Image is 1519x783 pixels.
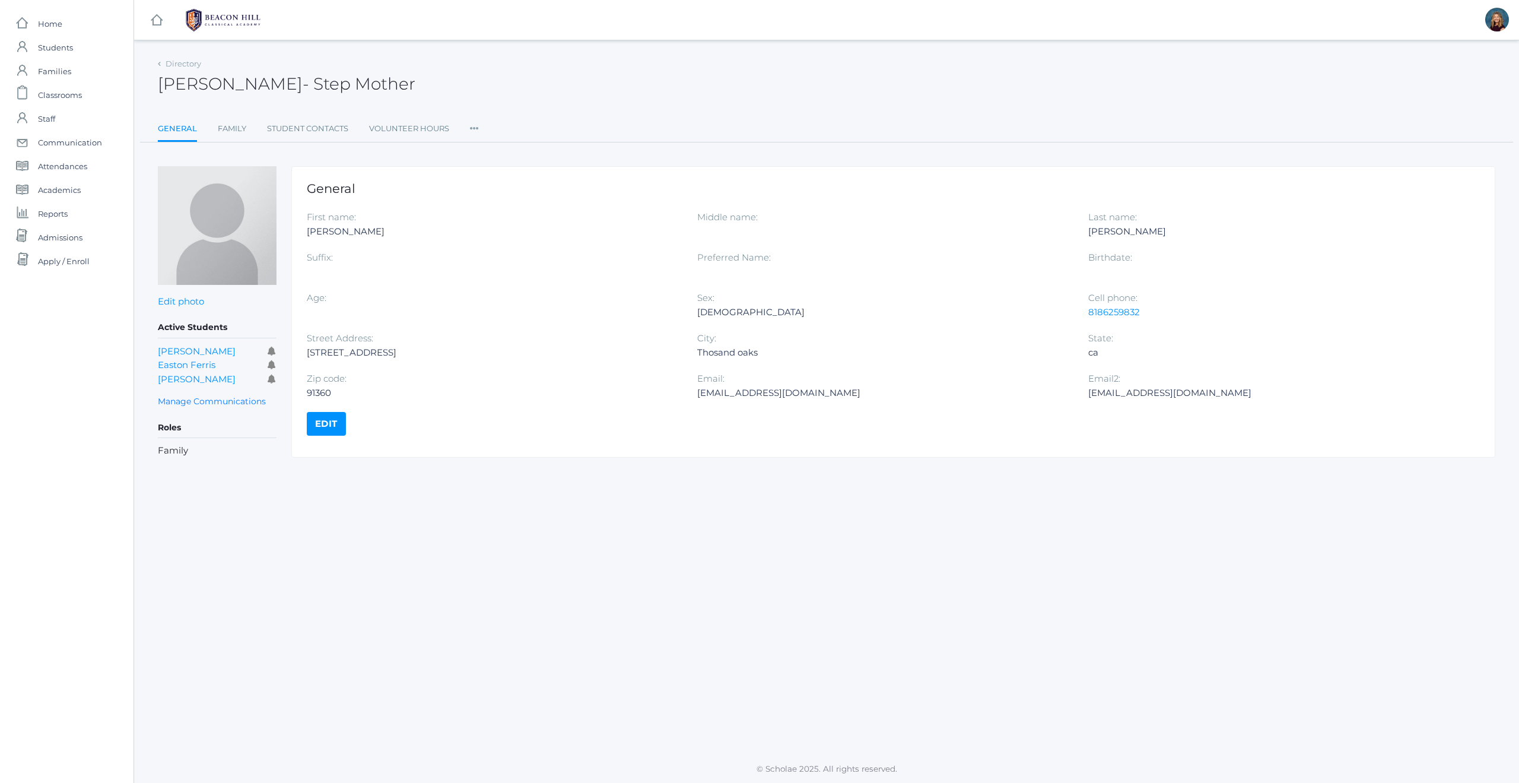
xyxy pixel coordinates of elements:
span: - Step Mother [303,74,415,94]
i: Receives communications for this student [268,375,277,383]
label: Street Address: [307,332,373,344]
div: [PERSON_NAME] [1088,224,1461,239]
span: Academics [38,178,81,202]
a: Easton Ferris [158,359,215,370]
a: Manage Communications [158,395,266,408]
li: Family [158,444,277,458]
label: Email: [697,373,724,384]
span: Apply / Enroll [38,249,90,273]
a: Family [218,117,246,141]
label: Last name: [1088,211,1137,223]
div: ca [1088,345,1461,360]
label: First name: [307,211,356,223]
label: Email2: [1088,373,1120,384]
span: Students [38,36,73,59]
div: Thosand oaks [697,345,1070,360]
h1: General [307,182,1480,195]
label: State: [1088,332,1113,344]
label: Cell phone: [1088,292,1137,303]
i: Receives communications for this student [268,360,277,369]
img: Randi Ferris [158,166,277,285]
div: [EMAIL_ADDRESS][DOMAIN_NAME] [1088,386,1461,400]
a: Directory [166,59,201,68]
h5: Roles [158,418,277,438]
a: [PERSON_NAME] [158,373,236,385]
i: Receives communications for this student [268,347,277,356]
label: Preferred Name: [697,252,771,263]
a: Student Contacts [267,117,348,141]
a: Edit [307,412,346,436]
div: [DEMOGRAPHIC_DATA] [697,305,1070,319]
label: City: [697,332,716,344]
span: Classrooms [38,83,82,107]
span: Families [38,59,71,83]
span: Communication [38,131,102,154]
label: Sex: [697,292,714,303]
img: BHCALogos-05-308ed15e86a5a0abce9b8dd61676a3503ac9727e845dece92d48e8588c001991.png [179,5,268,35]
div: [PERSON_NAME] [307,224,679,239]
label: Age: [307,292,326,303]
label: Middle name: [697,211,758,223]
p: © Scholae 2025. All rights reserved. [134,763,1519,775]
label: Zip code: [307,373,347,384]
label: Birthdate: [1088,252,1132,263]
span: Admissions [38,226,82,249]
a: Volunteer Hours [369,117,449,141]
label: Suffix: [307,252,333,263]
h5: Active Students [158,318,277,338]
a: [PERSON_NAME] [158,345,236,357]
div: [STREET_ADDRESS] [307,345,679,360]
h2: [PERSON_NAME] [158,75,415,93]
a: Edit photo [158,296,204,307]
a: 8186259832 [1088,306,1140,318]
div: Lindsay Leeds [1485,8,1509,31]
span: Reports [38,202,68,226]
div: 91360 [307,386,679,400]
span: Attendances [38,154,87,178]
span: Staff [38,107,55,131]
a: General [158,117,197,142]
span: Home [38,12,62,36]
div: [EMAIL_ADDRESS][DOMAIN_NAME] [697,386,1070,400]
